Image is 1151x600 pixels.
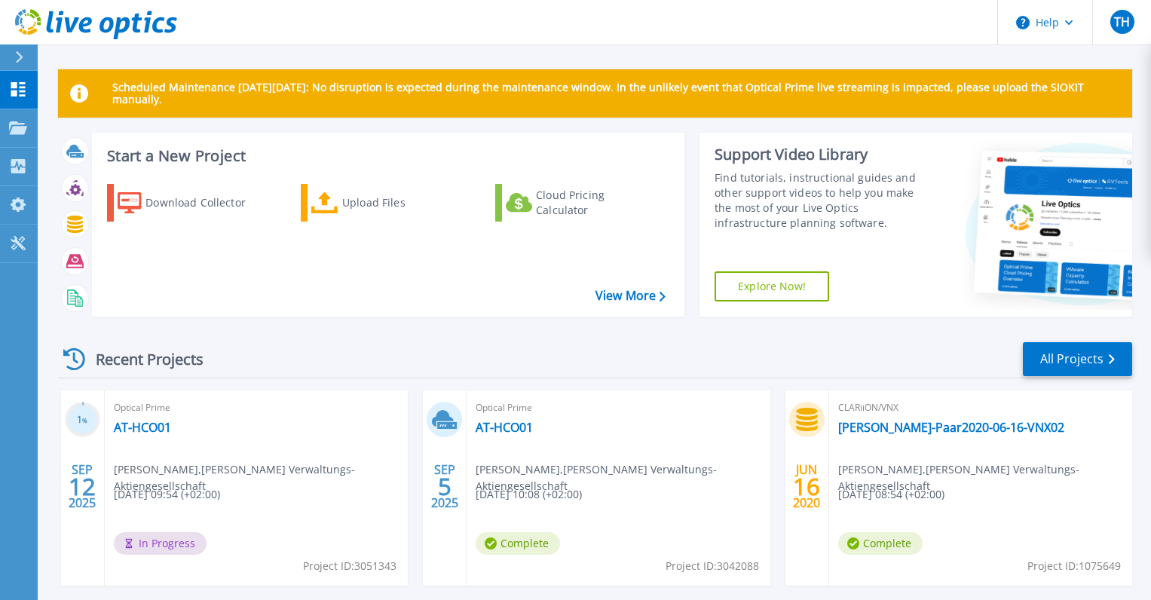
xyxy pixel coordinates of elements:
[715,170,932,231] div: Find tutorials, instructional guides and other support videos to help you make the most of your L...
[495,184,663,222] a: Cloud Pricing Calculator
[838,399,1123,416] span: CLARiiON/VNX
[793,480,820,493] span: 16
[107,184,275,222] a: Download Collector
[82,416,87,424] span: %
[69,480,96,493] span: 12
[838,486,944,503] span: [DATE] 08:54 (+02:00)
[438,480,452,493] span: 5
[838,420,1064,435] a: [PERSON_NAME]-Paar2020-06-16-VNX02
[303,558,396,574] span: Project ID: 3051343
[114,532,207,555] span: In Progress
[112,81,1120,106] p: Scheduled Maintenance [DATE][DATE]: No disruption is expected during the maintenance window. In t...
[476,420,533,435] a: AT-HCO01
[68,459,96,514] div: SEP 2025
[107,148,665,164] h3: Start a New Project
[1027,558,1121,574] span: Project ID: 1075649
[838,532,923,555] span: Complete
[430,459,459,514] div: SEP 2025
[838,461,1132,494] span: [PERSON_NAME] , [PERSON_NAME] Verwaltungs-Aktiengesellschaft
[476,486,582,503] span: [DATE] 10:08 (+02:00)
[114,461,408,494] span: [PERSON_NAME] , [PERSON_NAME] Verwaltungs-Aktiengesellschaft
[65,412,100,429] h3: 1
[301,184,469,222] a: Upload Files
[792,459,821,514] div: JUN 2020
[58,341,224,378] div: Recent Projects
[145,188,266,218] div: Download Collector
[536,188,657,218] div: Cloud Pricing Calculator
[114,420,171,435] a: AT-HCO01
[342,188,463,218] div: Upload Files
[595,289,666,303] a: View More
[715,271,829,302] a: Explore Now!
[476,399,761,416] span: Optical Prime
[114,486,220,503] span: [DATE] 09:54 (+02:00)
[476,461,770,494] span: [PERSON_NAME] , [PERSON_NAME] Verwaltungs-Aktiengesellschaft
[476,532,560,555] span: Complete
[666,558,759,574] span: Project ID: 3042088
[715,145,932,164] div: Support Video Library
[114,399,399,416] span: Optical Prime
[1023,342,1132,376] a: All Projects
[1114,16,1130,28] span: TH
